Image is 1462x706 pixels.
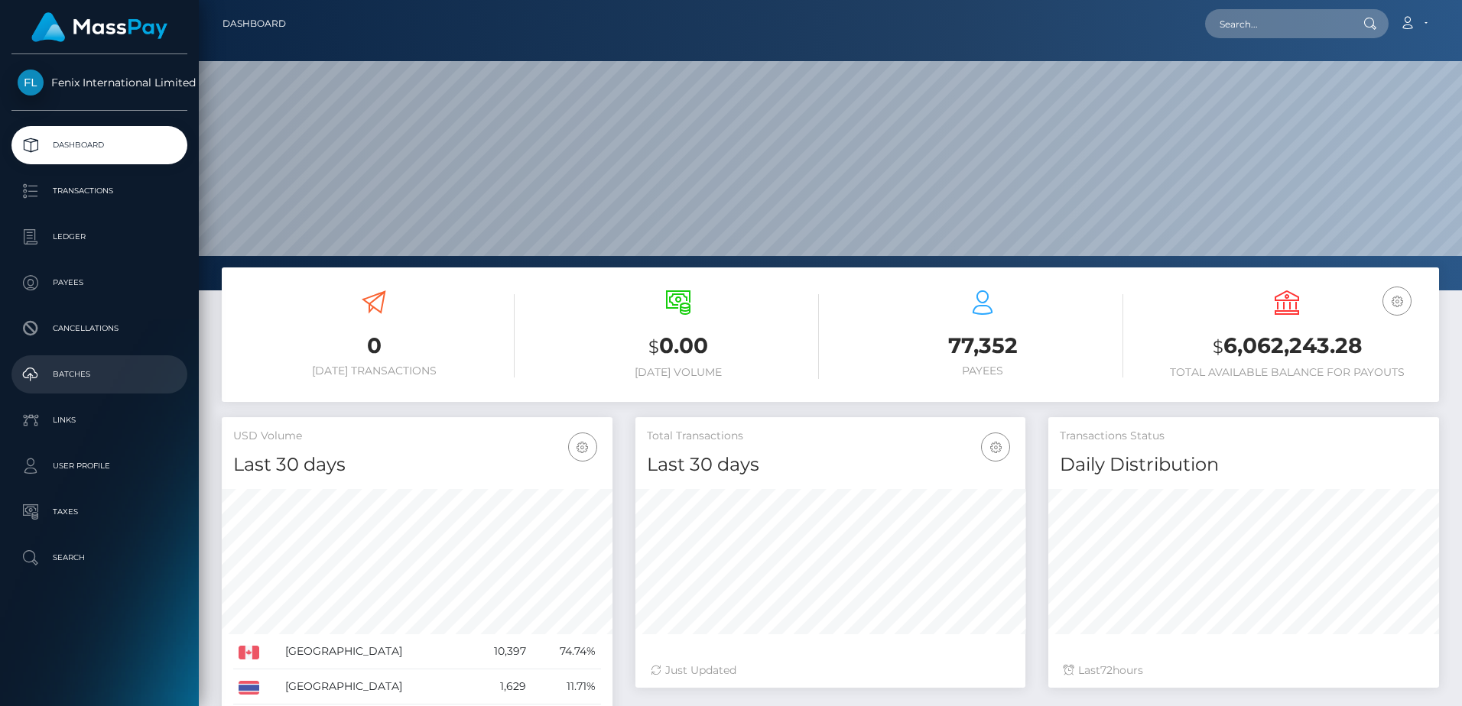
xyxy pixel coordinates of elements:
a: Ledger [11,218,187,256]
h6: [DATE] Volume [538,366,819,379]
span: 72 [1100,663,1113,677]
input: Search... [1205,9,1349,38]
p: Cancellations [18,317,181,340]
h3: 0.00 [538,331,819,362]
img: TH.png [239,681,259,695]
a: Payees [11,264,187,302]
small: $ [648,336,659,358]
img: Fenix International Limited [18,70,44,96]
p: Search [18,546,181,569]
p: Taxes [18,500,181,523]
td: 10,397 [469,634,532,669]
span: Fenix International Limited [11,76,187,89]
td: 1,629 [469,669,532,704]
h6: [DATE] Transactions [233,364,515,377]
a: Dashboard [223,8,286,40]
p: Links [18,409,181,432]
img: MassPay Logo [31,12,167,42]
a: User Profile [11,447,187,485]
h5: Transactions Status [1060,429,1428,444]
a: Search [11,539,187,577]
p: Transactions [18,180,181,202]
a: Dashboard [11,126,187,164]
img: CA.png [239,646,259,659]
h6: Payees [842,364,1123,377]
h6: Total Available Balance for Payouts [1146,366,1428,379]
h4: Last 30 days [647,452,1015,478]
small: $ [1213,336,1223,358]
h5: USD Volume [233,429,601,444]
a: Transactions [11,172,187,210]
a: Cancellations [11,309,187,348]
h4: Daily Distribution [1060,452,1428,478]
h5: Total Transactions [647,429,1015,444]
td: 74.74% [531,634,600,669]
h3: 77,352 [842,331,1123,361]
td: 11.71% [531,669,600,704]
a: Taxes [11,493,187,531]
h4: Last 30 days [233,452,601,478]
h3: 0 [233,331,515,361]
p: User Profile [18,455,181,478]
p: Batches [18,363,181,386]
div: Just Updated [651,662,1011,678]
div: Last hours [1064,662,1424,678]
h3: 6,062,243.28 [1146,331,1428,362]
td: [GEOGRAPHIC_DATA] [280,634,469,669]
a: Batches [11,355,187,393]
p: Dashboard [18,134,181,157]
td: [GEOGRAPHIC_DATA] [280,669,469,704]
p: Ledger [18,225,181,248]
p: Payees [18,271,181,294]
a: Links [11,401,187,439]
